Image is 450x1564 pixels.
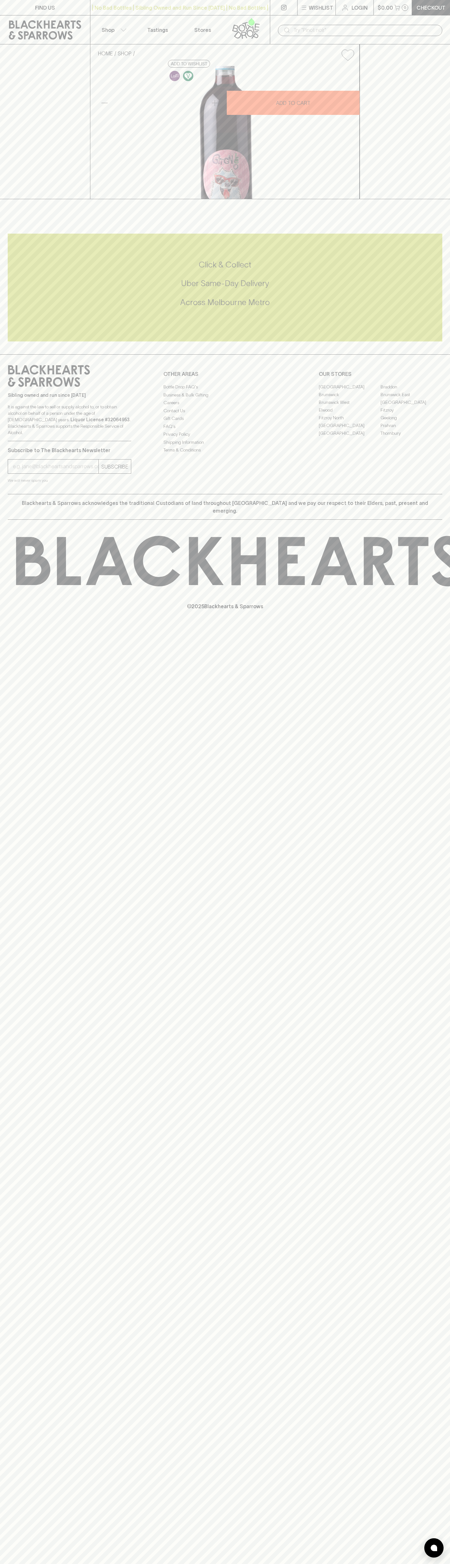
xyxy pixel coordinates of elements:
[8,259,442,270] h5: Click & Collect
[319,422,381,429] a: [GEOGRAPHIC_DATA]
[13,499,437,515] p: Blackhearts & Sparrows acknowledges the traditional Custodians of land throughout [GEOGRAPHIC_DAT...
[381,422,442,429] a: Prahran
[90,15,135,44] button: Shop
[99,460,131,473] button: SUBSCRIBE
[147,26,168,34] p: Tastings
[168,60,210,68] button: Add to wishlist
[163,431,287,438] a: Privacy Policy
[8,234,442,341] div: Call to action block
[417,4,445,12] p: Checkout
[319,391,381,398] a: Brunswick
[381,391,442,398] a: Brunswick East
[319,406,381,414] a: Elwood
[163,415,287,423] a: Gift Cards
[319,383,381,391] a: [GEOGRAPHIC_DATA]
[163,399,287,407] a: Careers
[101,463,128,470] p: SUBSCRIBE
[319,414,381,422] a: Fitzroy North
[381,383,442,391] a: Braddon
[8,477,131,484] p: We will never spam you
[35,4,55,12] p: FIND US
[8,446,131,454] p: Subscribe to The Blackhearts Newsletter
[183,71,193,81] img: Vegan
[13,461,98,472] input: e.g. jane@blackheartsandsparrows.com.au
[163,407,287,414] a: Contact Us
[181,69,195,83] a: Made without the use of any animal products.
[319,429,381,437] a: [GEOGRAPHIC_DATA]
[163,438,287,446] a: Shipping Information
[163,391,287,399] a: Business & Bulk Gifting
[163,383,287,391] a: Bottle Drop FAQ's
[163,370,287,378] p: OTHER AREAS
[70,417,130,422] strong: Liquor License #32064953
[378,4,393,12] p: $0.00
[381,398,442,406] a: [GEOGRAPHIC_DATA]
[431,1545,437,1551] img: bubble-icon
[102,26,115,34] p: Shop
[93,66,359,199] img: 40010.png
[293,25,437,35] input: Try "Pinot noir"
[180,15,225,44] a: Stores
[8,404,131,436] p: It is against the law to sell or supply alcohol to, or to obtain alcohol on behalf of a person un...
[352,4,368,12] p: Login
[8,392,131,398] p: Sibling owned and run since [DATE]
[381,414,442,422] a: Geelong
[168,69,181,83] a: Some may call it natural, others minimum intervention, either way, it’s hands off & maybe even a ...
[276,99,310,107] p: ADD TO CART
[381,429,442,437] a: Thornbury
[170,71,180,81] img: Lo-Fi
[381,406,442,414] a: Fitzroy
[309,4,333,12] p: Wishlist
[98,51,113,56] a: HOME
[339,47,357,63] button: Add to wishlist
[118,51,132,56] a: SHOP
[163,423,287,430] a: FAQ's
[163,446,287,454] a: Terms & Conditions
[227,91,360,115] button: ADD TO CART
[194,26,211,34] p: Stores
[8,278,442,289] h5: Uber Same-Day Delivery
[8,297,442,308] h5: Across Melbourne Metro
[319,398,381,406] a: Brunswick West
[135,15,180,44] a: Tastings
[319,370,442,378] p: OUR STORES
[404,6,406,9] p: 0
